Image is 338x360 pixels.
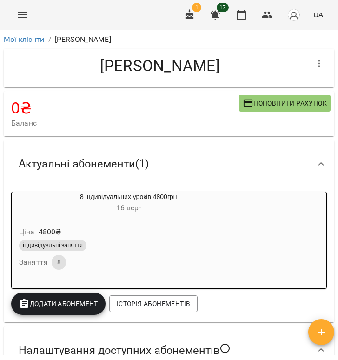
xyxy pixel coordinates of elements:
h6: Заняття [19,256,48,269]
h6: Ціна [19,226,35,239]
svg: Якщо не обрано жодного, клієнт зможе побачити всі публічні абонементи [219,343,231,354]
span: Налаштування доступних абонементів [19,343,231,358]
h4: 0 ₴ [11,99,239,118]
span: Баланс [11,118,239,129]
div: 8 індивідуальних уроків 4800грн [12,192,245,214]
span: Історія абонементів [117,298,190,309]
nav: breadcrumb [4,34,334,45]
button: Menu [11,4,33,26]
li: / [48,34,51,45]
div: Актуальні абонементи(1) [4,140,334,188]
p: [PERSON_NAME] [55,34,111,45]
button: Поповнити рахунок [239,95,331,112]
span: 8 [52,258,66,267]
span: Поповнити рахунок [243,98,327,109]
span: 16 вер - [116,203,141,212]
span: індивідуальні заняття [19,241,86,250]
span: 17 [217,3,229,12]
button: Історія абонементів [109,295,198,312]
img: avatar_s.png [287,8,300,21]
span: 1 [192,3,201,12]
a: Мої клієнти [4,35,45,44]
span: Додати Абонемент [19,298,98,309]
span: Актуальні абонементи ( 1 ) [19,157,149,171]
span: UA [313,10,323,20]
button: Додати Абонемент [11,293,106,315]
p: 4800 ₴ [39,227,61,238]
button: 8 індивідуальних уроків 4800грн16 вер- Ціна4800₴індивідуальні заняттяЗаняття8 [12,192,245,281]
button: UA [310,6,327,23]
h4: [PERSON_NAME] [11,56,308,75]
